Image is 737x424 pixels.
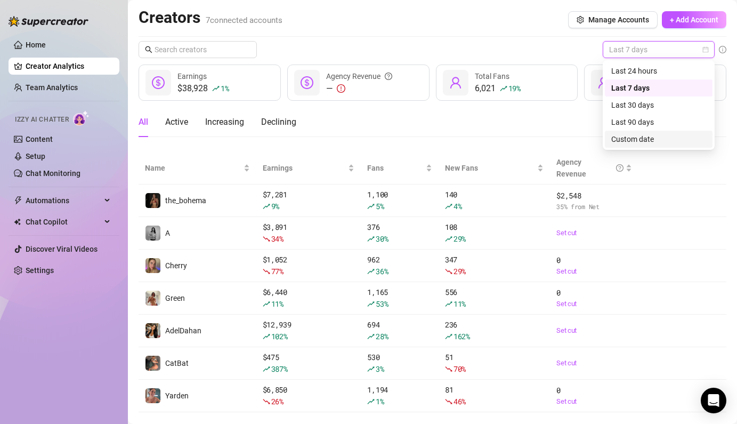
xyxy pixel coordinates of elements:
[453,234,466,244] span: 29 %
[165,229,170,237] span: A
[9,16,88,27] img: logo-BBDzfeDw.svg
[445,235,452,243] span: rise
[139,116,148,129] div: All
[271,201,279,211] span: 9 %
[597,76,610,89] span: user
[26,266,54,275] a: Settings
[165,116,188,129] div: Active
[145,226,160,241] img: A
[376,266,388,276] span: 36 %
[26,41,46,49] a: Home
[177,72,207,81] span: Earnings
[445,254,544,277] div: 347
[367,365,375,373] span: rise
[263,365,270,373] span: rise
[145,291,160,306] img: Green
[445,286,544,310] div: 556
[367,351,432,375] div: 530
[26,58,111,75] a: Creator Analytics
[145,162,241,174] span: Name
[263,235,270,243] span: fall
[609,42,708,58] span: Last 7 days
[453,396,466,406] span: 46 %
[152,76,165,89] span: dollar-circle
[508,83,521,93] span: 19 %
[26,83,78,92] a: Team Analytics
[445,319,544,342] div: 236
[26,192,101,209] span: Automations
[453,331,470,341] span: 162 %
[145,388,160,403] img: Yarden
[15,115,69,125] span: Izzy AI Chatter
[206,15,282,25] span: 7 connected accounts
[367,221,432,245] div: 376
[376,364,384,374] span: 3 %
[556,156,623,180] div: Agency Revenue
[26,245,98,253] a: Discover Viral Videos
[263,319,355,342] div: $ 12,939
[263,398,270,405] span: fall
[361,152,439,185] th: Fans
[367,300,375,308] span: rise
[145,258,160,273] img: Cherry
[605,114,712,131] div: Last 90 days
[326,70,392,82] div: Agency Revenue
[445,300,452,308] span: rise
[611,99,706,111] div: Last 30 days
[556,202,631,212] span: 35 % from Net
[605,131,712,148] div: Custom date
[385,70,392,82] span: question-circle
[616,156,623,180] span: question-circle
[177,82,229,95] div: $38,928
[205,116,244,129] div: Increasing
[14,196,22,205] span: thunderbolt
[701,388,726,413] div: Open Intercom Messenger
[165,326,201,335] span: AdelDahan
[445,333,452,340] span: rise
[165,294,185,302] span: Green
[367,189,432,212] div: 1,100
[263,351,355,375] div: $ 475
[453,266,466,276] span: 29 %
[588,15,649,24] span: Manage Accounts
[376,234,388,244] span: 30 %
[556,299,631,309] a: Set cut
[556,228,631,238] a: Set cut
[611,65,706,77] div: Last 24 hours
[605,79,712,97] div: Last 7 days
[445,398,452,405] span: fall
[605,97,712,114] div: Last 30 days
[155,44,242,55] input: Search creators
[376,201,384,211] span: 5 %
[449,76,462,89] span: user
[376,396,384,406] span: 1 %
[367,286,432,310] div: 1,165
[271,396,284,406] span: 26 %
[719,46,726,53] span: info-circle
[73,110,90,126] img: AI Chatter
[263,300,270,308] span: rise
[165,359,189,367] span: CatBat
[165,261,187,270] span: Cherry
[256,152,361,185] th: Earnings
[475,82,521,95] div: 6,021
[445,189,544,212] div: 140
[453,201,461,211] span: 4 %
[145,46,152,53] span: search
[26,169,80,178] a: Chat Monitoring
[670,15,718,24] span: + Add Account
[145,356,160,371] img: CatBat
[367,333,375,340] span: rise
[453,299,466,309] span: 11 %
[662,11,726,28] button: + Add Account
[139,7,282,28] h2: Creators
[556,396,631,407] a: Set cut
[301,76,313,89] span: dollar-circle
[26,213,101,230] span: Chat Copilot
[445,351,544,375] div: 51
[556,190,631,202] span: $ 2,548
[271,364,288,374] span: 387 %
[212,85,220,92] span: rise
[26,152,45,161] a: Setup
[145,323,160,338] img: AdelDahan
